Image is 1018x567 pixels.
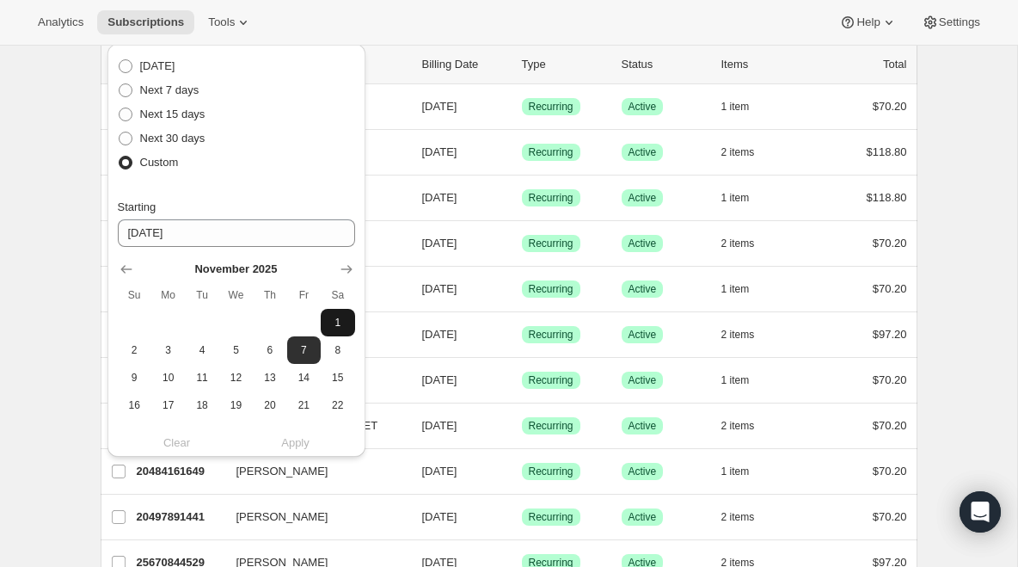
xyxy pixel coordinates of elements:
[226,343,246,357] span: 5
[721,419,755,433] span: 2 items
[422,100,457,113] span: [DATE]
[328,343,347,357] span: 8
[422,510,457,523] span: [DATE]
[721,510,755,524] span: 2 items
[629,419,657,433] span: Active
[529,465,573,478] span: Recurring
[294,426,314,440] span: 28
[321,364,354,391] button: Saturday November 15 2025
[137,140,907,164] div: 25699123313[PERSON_NAME][DATE]SuccessRecurringSuccessActive2 items$118.80
[260,426,279,440] span: 27
[118,219,355,247] input: MM-DD-YYYY
[328,398,347,412] span: 22
[721,505,774,529] button: 2 items
[721,95,769,119] button: 1 item
[185,364,218,391] button: Tuesday November 11 2025
[721,231,774,256] button: 2 items
[873,419,907,432] span: $70.20
[721,100,750,114] span: 1 item
[960,491,1001,533] div: Open Intercom Messenger
[287,419,321,447] button: Friday November 28 2025
[321,336,354,364] button: Saturday November 8 2025
[125,398,144,412] span: 16
[629,510,657,524] span: Active
[107,15,184,29] span: Subscriptions
[260,288,279,302] span: Th
[529,419,573,433] span: Recurring
[28,10,94,34] button: Analytics
[721,328,755,342] span: 2 items
[192,371,212,385] span: 11
[328,316,347,330] span: 1
[873,328,907,341] span: $97.20
[118,281,151,309] th: Sunday
[38,15,83,29] span: Analytics
[883,56,906,73] p: Total
[185,419,218,447] button: Tuesday November 25 2025
[529,373,573,387] span: Recurring
[125,288,144,302] span: Su
[140,156,179,169] span: Custom
[219,391,253,419] button: Wednesday November 19 2025
[137,459,907,484] div: 20484161649[PERSON_NAME][DATE]SuccessRecurringSuccessActive1 item$70.20
[137,463,223,480] p: 20484161649
[253,364,286,391] button: Thursday November 13 2025
[529,510,573,524] span: Recurring
[294,398,314,412] span: 21
[118,364,151,391] button: Sunday November 9 2025
[629,145,657,159] span: Active
[253,281,286,309] th: Thursday
[125,343,144,357] span: 2
[260,371,279,385] span: 13
[97,10,194,34] button: Subscriptions
[721,237,755,250] span: 2 items
[208,15,235,29] span: Tools
[529,282,573,296] span: Recurring
[287,364,321,391] button: Friday November 14 2025
[158,343,178,357] span: 3
[226,371,246,385] span: 12
[422,373,457,386] span: [DATE]
[287,281,321,309] th: Friday
[185,391,218,419] button: Tuesday November 18 2025
[422,419,457,432] span: [DATE]
[529,100,573,114] span: Recurring
[721,465,750,478] span: 1 item
[287,391,321,419] button: Friday November 21 2025
[328,371,347,385] span: 15
[294,343,314,357] span: 7
[114,257,138,281] button: Show previous month, October 2025
[185,281,218,309] th: Tuesday
[529,191,573,205] span: Recurring
[253,419,286,447] button: Thursday November 27 2025
[721,140,774,164] button: 2 items
[151,336,185,364] button: Monday November 3 2025
[192,288,212,302] span: Tu
[260,398,279,412] span: 20
[721,414,774,438] button: 2 items
[236,508,328,526] span: [PERSON_NAME]
[873,465,907,478] span: $70.20
[522,56,608,73] div: Type
[192,343,212,357] span: 4
[118,336,151,364] button: Sunday November 2 2025
[334,257,359,281] button: Show next month, December 2025
[629,237,657,250] span: Active
[158,288,178,302] span: Mo
[856,15,880,29] span: Help
[137,505,907,529] div: 20497891441[PERSON_NAME][DATE]SuccessRecurringSuccessActive2 items$70.20
[118,419,151,447] button: Sunday November 23 2025
[721,373,750,387] span: 1 item
[629,328,657,342] span: Active
[219,281,253,309] th: Wednesday
[721,282,750,296] span: 1 item
[137,277,907,301] div: 21281538161[PERSON_NAME][DATE]SuccessRecurringSuccessActive1 item$70.20
[226,458,398,485] button: [PERSON_NAME]
[721,368,769,392] button: 1 item
[873,100,907,113] span: $70.20
[260,343,279,357] span: 6
[721,277,769,301] button: 1 item
[873,510,907,523] span: $70.20
[529,145,573,159] span: Recurring
[192,398,212,412] span: 18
